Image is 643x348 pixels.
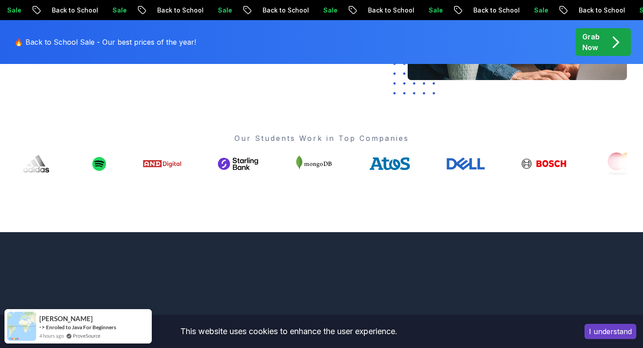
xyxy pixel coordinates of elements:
button: Accept cookies [585,324,636,339]
p: Grab Now [582,31,600,53]
a: Enroled to Java For Beginners [46,324,116,331]
span: 4 hours ago [39,332,64,340]
p: Back to School [571,6,631,15]
p: Sale [421,6,449,15]
span: [PERSON_NAME] [39,315,93,323]
img: provesource social proof notification image [7,312,36,341]
p: Back to School [360,6,421,15]
p: Back to School [465,6,526,15]
p: Sale [210,6,238,15]
span: -> [39,323,45,331]
a: ProveSource [73,332,100,340]
p: Sale [104,6,133,15]
div: This website uses cookies to enhance the user experience. [7,322,571,341]
p: Back to School [255,6,315,15]
p: Back to School [149,6,210,15]
p: 🔥 Back to School Sale - Our best prices of the year! [14,37,196,47]
p: Sale [526,6,555,15]
p: Our Students Work in Top Companies [16,133,627,144]
p: Back to School [44,6,104,15]
p: Sale [315,6,344,15]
